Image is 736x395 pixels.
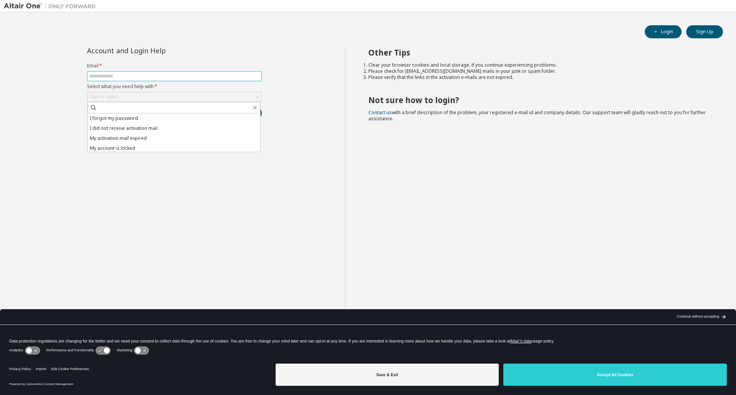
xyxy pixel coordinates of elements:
h2: Not sure how to login? [368,95,710,105]
button: Login [645,25,682,38]
a: Contact us [368,109,392,116]
li: Please check for [EMAIL_ADDRESS][DOMAIN_NAME] mails in your junk or spam folder. [368,68,710,74]
label: Select what you need help with [87,84,262,90]
h2: Other Tips [368,48,710,57]
button: Sign Up [686,25,723,38]
li: Clear your browser cookies and local storage, if you continue experiencing problems. [368,62,710,68]
li: Please verify that the links in the activation e-mails are not expired. [368,74,710,80]
div: Click to select [87,92,261,102]
span: with a brief description of the problem, your registered e-mail id and company details. Our suppo... [368,109,706,122]
li: I forgot my password [88,113,260,123]
div: Click to select [89,94,119,100]
img: Altair One [4,2,100,10]
div: Account and Login Help [87,48,227,54]
label: Email [87,63,262,69]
